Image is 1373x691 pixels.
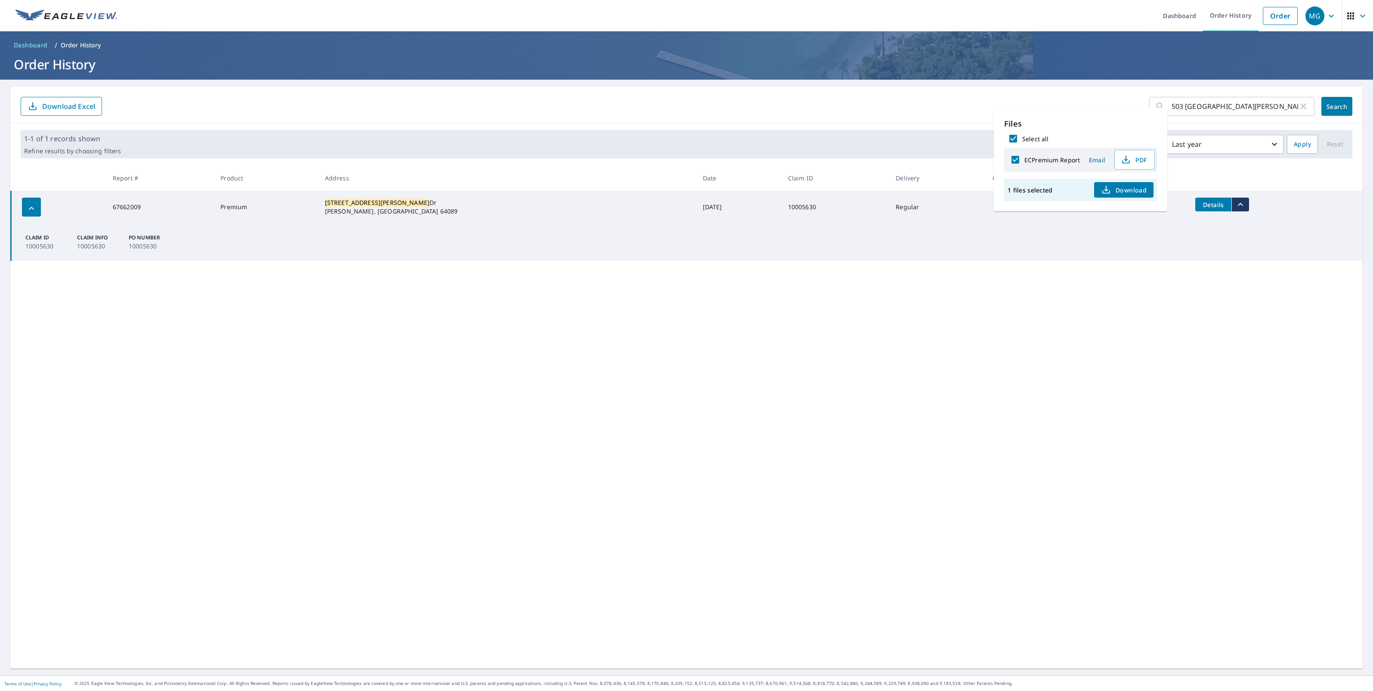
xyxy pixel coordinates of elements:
[696,191,781,223] td: [DATE]
[14,41,48,50] span: Dashboard
[1024,156,1080,164] label: ECPremium Report
[1154,135,1283,154] button: Last year
[1172,94,1298,118] input: Address, Report #, Claim ID, etc.
[1231,198,1249,211] button: filesDropdownBtn-67662009
[61,41,101,50] p: Order History
[1022,135,1048,143] label: Select all
[25,234,74,242] p: Claim ID
[325,198,430,207] mark: [STREET_ADDRESS][PERSON_NAME]
[129,234,177,242] p: PO Number
[10,56,1363,73] h1: Order History
[106,191,213,223] td: 67662009
[1263,7,1298,25] a: Order
[1087,156,1107,164] span: Email
[1195,198,1231,211] button: detailsBtn-67662009
[1305,6,1324,25] div: MG
[781,165,889,191] th: Claim ID
[106,165,213,191] th: Report #
[1169,137,1269,152] p: Last year
[34,681,62,687] a: Privacy Policy
[986,191,1054,223] td: -
[25,242,74,251] p: 10005630
[129,242,177,251] p: 10005630
[1008,186,1052,194] p: 1 files selected
[889,191,986,223] td: Regular
[1094,182,1153,198] button: Download
[986,165,1054,191] th: Cost
[77,242,125,251] p: 10005630
[1294,139,1311,150] span: Apply
[213,191,318,223] td: Premium
[1200,201,1226,209] span: Details
[696,165,781,191] th: Date
[4,681,31,687] a: Terms of Use
[42,102,95,111] p: Download Excel
[1120,155,1147,165] span: PDF
[24,133,121,144] p: 1-1 of 1 records shown
[4,681,62,686] p: |
[74,680,1369,687] p: © 2025 Eagle View Technologies, Inc. and Pictometry International Corp. All Rights Reserved. Repo...
[1083,153,1111,167] button: Email
[1004,118,1157,130] p: Files
[10,38,1363,52] nav: breadcrumb
[325,198,689,216] div: Dr [PERSON_NAME], [GEOGRAPHIC_DATA] 64089
[55,40,57,50] li: /
[21,97,102,116] button: Download Excel
[889,165,986,191] th: Delivery
[1321,97,1352,116] button: Search
[1328,102,1345,111] span: Search
[318,165,696,191] th: Address
[781,191,889,223] td: 10005630
[1287,135,1318,154] button: Apply
[10,38,51,52] a: Dashboard
[15,9,117,22] img: EV Logo
[24,147,121,155] p: Refine results by choosing filters
[213,165,318,191] th: Product
[1114,150,1155,170] button: PDF
[77,234,125,242] p: Claim Info
[1101,185,1147,195] span: Download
